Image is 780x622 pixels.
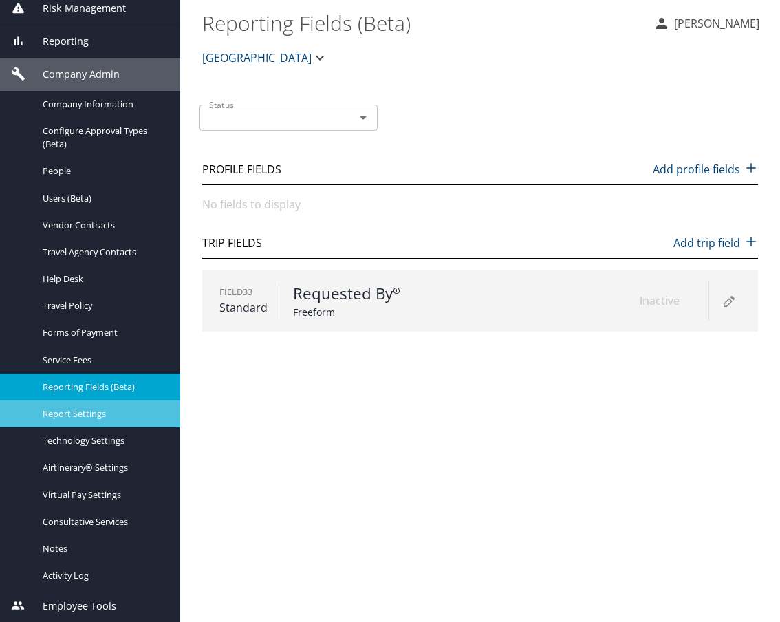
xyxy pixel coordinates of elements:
[648,11,765,36] button: [PERSON_NAME]
[43,125,164,151] span: Configure Approval Types (Beta)
[43,489,164,502] span: Virtual Pay Settings
[43,272,164,286] span: Help Desk
[43,569,164,582] span: Activity Log
[670,15,759,32] p: [PERSON_NAME]
[202,1,642,44] h1: Reporting Fields (Beta)
[197,44,334,72] button: [GEOGRAPHIC_DATA]
[43,98,164,111] span: Company Information
[43,461,164,474] span: Airtinerary® Settings
[202,196,758,213] p: No fields to display
[640,292,708,309] p: Inactive
[744,235,758,248] img: add icon
[43,246,164,259] span: Travel Agency Contacts
[354,108,373,127] button: Open
[202,161,281,178] p: Profile Fields
[43,515,164,528] span: Consultative Services
[43,219,164,232] span: Vendor Contracts
[43,542,164,555] span: Notes
[43,380,164,394] span: Reporting Fields (Beta)
[43,299,164,312] span: Travel Policy
[744,161,758,175] img: add icon
[219,286,268,299] p: Field 33
[219,299,268,316] p: Standard
[43,164,164,178] span: People
[393,287,400,294] svg: Must use full name FIRST LAST
[25,1,126,16] span: Risk Management
[293,282,557,305] p: Requested By
[43,434,164,447] span: Technology Settings
[25,599,116,614] span: Employee Tools
[43,407,164,420] span: Report Settings
[43,192,164,205] span: Users (Beta)
[202,235,262,251] p: Trip Fields
[25,67,120,82] span: Company Admin
[43,326,164,339] span: Forms of Payment
[673,235,758,251] p: Add trip field
[293,305,557,319] p: Freeform
[43,354,164,367] span: Service Fees
[202,48,312,67] span: [GEOGRAPHIC_DATA]
[653,161,758,178] p: Add profile fields
[25,34,89,49] span: Reporting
